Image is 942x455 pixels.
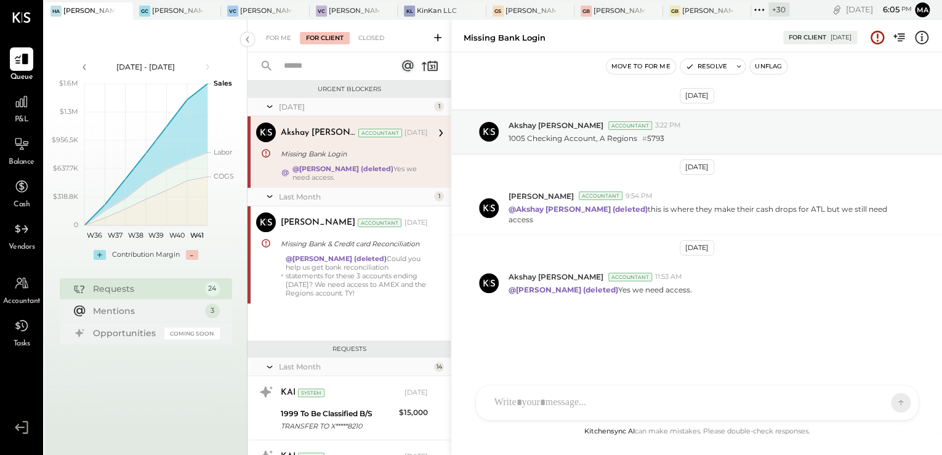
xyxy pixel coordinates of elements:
[358,129,402,137] div: Accountant
[205,304,220,318] div: 3
[298,389,324,397] div: System
[680,240,714,256] div: [DATE]
[281,408,395,420] div: 1999 To Be Classified B/S
[9,157,34,168] span: Balance
[300,32,350,44] div: For Client
[108,231,123,240] text: W37
[1,314,42,350] a: Tasks
[60,107,78,116] text: $1.3M
[3,296,41,307] span: Accountant
[292,164,428,182] div: Yes we need access.
[240,6,291,16] div: [PERSON_NAME] Confections - [GEOGRAPHIC_DATA]
[1,175,42,211] a: Cash
[93,283,199,295] div: Requests
[1,47,42,83] a: Queue
[509,133,664,144] p: 1005 Checking Account, A Regions 5793
[509,284,692,295] p: Yes we need access.
[164,328,220,339] div: Coming Soon
[464,32,545,44] div: Missing Bank Login
[1,272,42,307] a: Accountant
[94,62,198,72] div: [DATE] - [DATE]
[254,85,445,94] div: Urgent Blockers
[579,191,622,200] div: Accountant
[292,164,393,173] strong: @[PERSON_NAME] (deleted)
[190,231,204,240] text: W41
[509,191,574,201] span: [PERSON_NAME]
[286,254,387,263] strong: @[PERSON_NAME] (deleted)
[831,3,843,16] div: copy link
[93,305,199,317] div: Mentions
[655,121,681,131] span: 3:22 PM
[14,199,30,211] span: Cash
[434,362,444,372] div: 14
[831,33,851,42] div: [DATE]
[509,272,603,282] span: Akshay [PERSON_NAME]
[281,238,424,250] div: Missing Bank & Credit card Reconciliation
[9,242,35,253] span: Vendors
[594,6,645,16] div: [PERSON_NAME] [GEOGRAPHIC_DATA]
[214,148,232,156] text: Labor
[53,192,78,201] text: $318.8K
[152,6,203,16] div: [PERSON_NAME] Causeway
[901,5,912,14] span: pm
[205,281,220,296] div: 24
[434,191,444,201] div: 1
[10,72,33,83] span: Queue
[1,132,42,168] a: Balance
[59,79,78,87] text: $1.6M
[915,2,930,17] button: Ma
[316,6,327,17] div: VC
[750,59,787,74] button: Unflag
[358,219,401,227] div: Accountant
[14,339,30,350] span: Tasks
[329,6,380,16] div: [PERSON_NAME] Confections - [GEOGRAPHIC_DATA]
[279,361,431,372] div: Last Month
[655,272,682,282] span: 11:53 AM
[94,250,106,260] div: +
[642,134,647,143] span: #
[405,388,428,398] div: [DATE]
[680,159,714,175] div: [DATE]
[606,59,675,74] button: Move to for me
[281,127,356,139] div: Akshay [PERSON_NAME]
[279,191,431,202] div: Last Month
[509,204,648,214] strong: @Akshay [PERSON_NAME] (deleted)
[1,90,42,126] a: P&L
[139,6,150,17] div: GC
[493,6,504,17] div: GS
[875,4,900,15] span: 6 : 05
[789,33,826,42] div: For Client
[399,406,428,419] div: $15,000
[509,120,603,131] span: Akshay [PERSON_NAME]
[227,6,238,17] div: VC
[404,6,415,17] div: KL
[505,6,557,16] div: [PERSON_NAME] Seaport
[15,115,29,126] span: P&L
[254,345,445,353] div: Requests
[682,6,733,16] div: [PERSON_NAME] Back Bay
[87,231,102,240] text: W36
[53,164,78,172] text: $637.7K
[50,6,62,17] div: HA
[260,32,297,44] div: For Me
[405,128,428,138] div: [DATE]
[509,285,618,294] strong: @[PERSON_NAME] (deleted)
[52,135,78,144] text: $956.5K
[608,121,652,130] div: Accountant
[286,254,428,297] div: Could you help us get bank reconciliation statements for these 3 accounts ending [DATE]? We need ...
[63,6,115,16] div: [PERSON_NAME]'s Atlanta
[846,4,912,15] div: [DATE]
[626,191,653,201] span: 9:54 PM
[509,204,911,225] p: this is where they make their cash drops for ATL but we still need access
[93,327,158,339] div: Opportunities
[608,273,652,281] div: Accountant
[281,217,355,229] div: [PERSON_NAME]
[148,231,164,240] text: W39
[352,32,390,44] div: Closed
[127,231,143,240] text: W38
[669,6,680,17] div: GB
[281,387,296,399] div: KAI
[112,250,180,260] div: Contribution Margin
[434,102,444,111] div: 1
[680,88,714,103] div: [DATE]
